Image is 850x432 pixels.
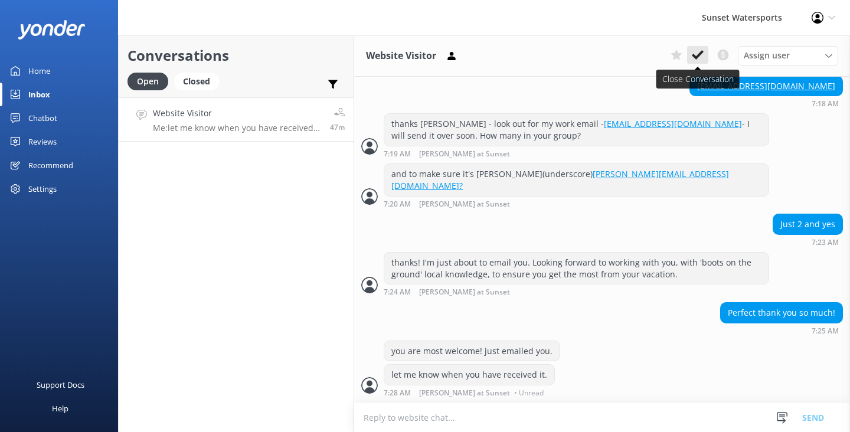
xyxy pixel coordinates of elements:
[419,390,510,397] span: [PERSON_NAME] at Sunset
[773,238,843,246] div: Sep 24 2025 07:23pm (UTC -05:00) America/Cancun
[384,150,411,158] strong: 7:19 AM
[812,328,839,335] strong: 7:25 AM
[384,390,411,397] strong: 7:28 AM
[174,74,225,87] a: Closed
[153,123,321,133] p: Me: let me know when you have received it.
[604,118,742,129] a: [EMAIL_ADDRESS][DOMAIN_NAME]
[127,74,174,87] a: Open
[119,97,354,142] a: Website VisitorMe:let me know when you have received it.47m
[28,130,57,153] div: Reviews
[28,59,50,83] div: Home
[514,390,544,397] span: • Unread
[18,20,86,40] img: yonder-white-logo.png
[52,397,68,420] div: Help
[384,149,769,158] div: Sep 24 2025 07:19pm (UTC -05:00) America/Cancun
[384,388,555,397] div: Sep 24 2025 07:28pm (UTC -05:00) America/Cancun
[384,253,769,284] div: thanks! I'm just about to email you. Looking forward to working with you, with 'boots on the grou...
[738,46,838,65] div: Assign User
[127,73,168,90] div: Open
[391,168,729,191] a: [PERSON_NAME][EMAIL_ADDRESS][DOMAIN_NAME]?
[689,99,843,107] div: Sep 24 2025 07:18pm (UTC -05:00) America/Cancun
[419,150,510,158] span: [PERSON_NAME] at Sunset
[366,48,436,64] h3: Website Visitor
[419,201,510,208] span: [PERSON_NAME] at Sunset
[153,107,321,120] h4: Website Visitor
[28,83,50,106] div: Inbox
[697,80,835,91] a: [EMAIL_ADDRESS][DOMAIN_NAME]
[720,326,843,335] div: Sep 24 2025 07:25pm (UTC -05:00) America/Cancun
[384,287,769,296] div: Sep 24 2025 07:24pm (UTC -05:00) America/Cancun
[419,289,510,296] span: [PERSON_NAME] at Sunset
[37,373,84,397] div: Support Docs
[812,100,839,107] strong: 7:18 AM
[812,239,839,246] strong: 7:23 AM
[773,214,842,234] div: Just 2 and yes
[384,164,769,195] div: and to make sure it's [PERSON_NAME](underscore)
[744,49,790,62] span: Assign user
[721,303,842,323] div: Perfect thank you so much!
[127,44,345,67] h2: Conversations
[28,177,57,201] div: Settings
[384,114,769,145] div: thanks [PERSON_NAME] - look out for my work email - - I will send it over soon. How many in your ...
[384,341,560,361] div: you are most welcome! just emailed you.
[28,106,57,130] div: Chatbot
[330,122,345,132] span: Sep 24 2025 07:28pm (UTC -05:00) America/Cancun
[28,153,73,177] div: Recommend
[384,289,411,296] strong: 7:24 AM
[384,201,411,208] strong: 7:20 AM
[174,73,219,90] div: Closed
[384,365,554,385] div: let me know when you have received it.
[384,199,769,208] div: Sep 24 2025 07:20pm (UTC -05:00) America/Cancun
